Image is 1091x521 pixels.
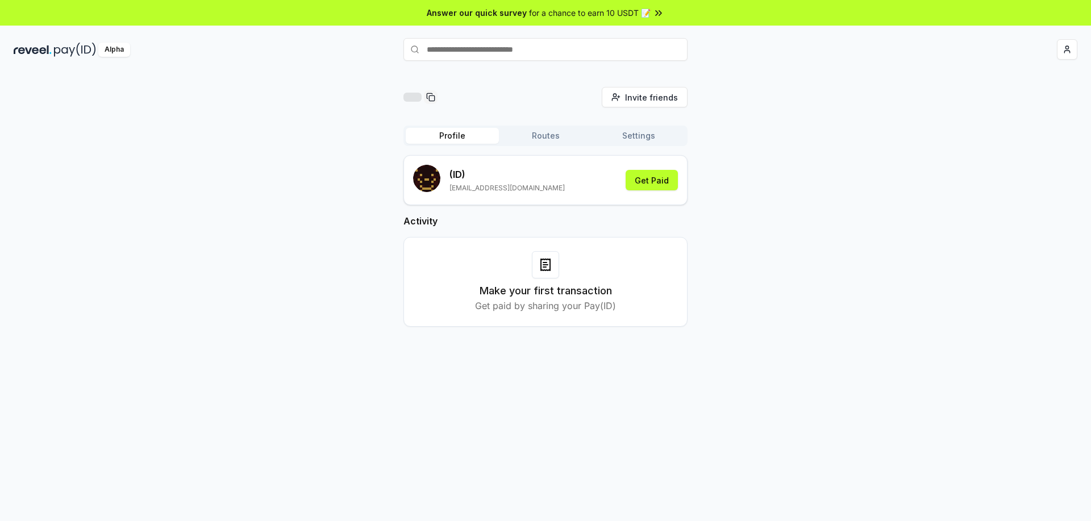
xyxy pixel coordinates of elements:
[427,7,527,19] span: Answer our quick survey
[592,128,685,144] button: Settings
[14,43,52,57] img: reveel_dark
[625,91,678,103] span: Invite friends
[529,7,651,19] span: for a chance to earn 10 USDT 📝
[449,168,565,181] p: (ID)
[499,128,592,144] button: Routes
[626,170,678,190] button: Get Paid
[475,299,616,312] p: Get paid by sharing your Pay(ID)
[406,128,499,144] button: Profile
[602,87,688,107] button: Invite friends
[98,43,130,57] div: Alpha
[54,43,96,57] img: pay_id
[403,214,688,228] h2: Activity
[480,283,612,299] h3: Make your first transaction
[449,184,565,193] p: [EMAIL_ADDRESS][DOMAIN_NAME]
